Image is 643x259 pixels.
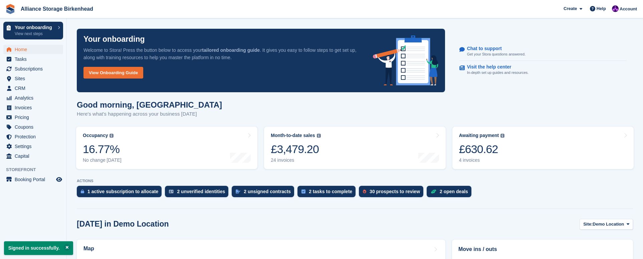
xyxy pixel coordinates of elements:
a: Occupancy 16.77% No change [DATE] [76,127,257,169]
a: menu [3,113,63,122]
div: Awaiting payment [459,133,499,138]
a: menu [3,103,63,112]
a: 1 active subscription to allocate [77,186,165,201]
img: contract_signature_icon-13c848040528278c33f63329250d36e43548de30e8caae1d1a13099fd9432cc5.svg [236,189,240,193]
img: active_subscription_to_allocate_icon-d502201f5373d7db506a760aba3b589e785aa758c864c3986d89f69b8ff3... [81,189,84,193]
img: icon-info-grey-7440780725fd019a000dd9b08b2336e03edf1995a4989e88bcd33f0948082b44.svg [110,134,114,138]
h2: [DATE] in Demo Location [77,220,169,229]
span: Account [620,6,637,12]
a: menu [3,54,63,64]
div: Month-to-date sales [271,133,315,138]
div: 1 active subscription to allocate [87,189,158,194]
a: menu [3,84,63,93]
a: 2 unsigned contracts [232,186,297,201]
a: 30 prospects to review [359,186,427,201]
span: Settings [15,142,55,151]
span: Site: [583,221,593,228]
div: 2 tasks to complete [309,189,352,194]
span: Sites [15,74,55,83]
span: Subscriptions [15,64,55,74]
img: onboarding-info-6c161a55d2c0e0a8cae90662b2fe09162a5109e8cc188191df67fb4f79e88e88.svg [373,35,438,86]
img: stora-icon-8386f47178a22dfd0bd8f6a31ec36ba5ce8667c1dd55bd0f319d3a0aa187defe.svg [5,4,15,14]
img: prospect-51fa495bee0391a8d652442698ab0144808aea92771e9ea1ae160a38d050c398.svg [363,189,366,193]
span: Pricing [15,113,55,122]
div: Occupancy [83,133,108,138]
span: Analytics [15,93,55,103]
a: menu [3,175,63,184]
button: Site: Demo Location [580,219,633,230]
a: menu [3,64,63,74]
div: 2 unverified identities [177,189,225,194]
a: menu [3,93,63,103]
span: Capital [15,151,55,161]
p: Here's what's happening across your business [DATE] [77,110,222,118]
p: Welcome to Stora! Press the button below to access your . It gives you easy to follow steps to ge... [83,46,362,61]
span: Create [564,5,577,12]
p: Your onboarding [15,25,54,30]
a: 2 open deals [427,186,475,201]
div: 4 invoices [459,157,505,163]
p: In-depth set up guides and resources. [467,70,529,76]
img: task-75834270c22a3079a89374b754ae025e5fb1db73e45f91037f5363f120a921f8.svg [301,189,305,193]
span: Demo Location [593,221,624,228]
img: icon-info-grey-7440780725fd019a000dd9b08b2336e03edf1995a4989e88bcd33f0948082b44.svg [317,134,321,138]
span: Home [15,45,55,54]
h2: Map [83,246,94,252]
a: Chat to support Get your Stora questions answered. [459,42,627,61]
p: View next steps [15,31,54,37]
a: Awaiting payment £630.62 4 invoices [452,127,634,169]
div: No change [DATE] [83,157,122,163]
strong: tailored onboarding guide [202,47,260,53]
img: deal-1b604bf984904fb50ccaf53a9ad4b4a5d6e5aea283cecdc64d6e3604feb123c2.svg [431,189,436,194]
a: menu [3,132,63,141]
a: menu [3,122,63,132]
a: menu [3,45,63,54]
a: 2 unverified identities [165,186,232,201]
div: 2 unsigned contracts [244,189,291,194]
a: Preview store [55,175,63,183]
div: £630.62 [459,142,505,156]
a: menu [3,74,63,83]
div: £3,479.20 [271,142,320,156]
span: Invoices [15,103,55,112]
p: Signed in successfully. [4,241,73,255]
p: Your onboarding [83,35,145,43]
a: menu [3,142,63,151]
img: verify_identity-adf6edd0f0f0b5bbfe63781bf79b02c33cf7c696d77639b501bdc392416b5a36.svg [169,189,174,193]
a: Month-to-date sales £3,479.20 24 invoices [264,127,445,169]
span: Tasks [15,54,55,64]
a: Visit the help center In-depth set up guides and resources. [459,61,627,79]
span: CRM [15,84,55,93]
a: Your onboarding View next steps [3,22,63,39]
div: 30 prospects to review [370,189,420,194]
span: Storefront [6,166,66,173]
span: Help [597,5,606,12]
p: Chat to support [467,46,520,51]
div: 2 open deals [440,189,468,194]
h2: Move ins / outs [458,245,627,253]
img: Romilly Norton [612,5,619,12]
a: Alliance Storage Birkenhead [18,3,96,14]
div: 16.77% [83,142,122,156]
span: Coupons [15,122,55,132]
p: Get your Stora questions answered. [467,51,525,57]
a: View Onboarding Guide [83,67,143,79]
span: Booking Portal [15,175,55,184]
a: menu [3,151,63,161]
img: icon-info-grey-7440780725fd019a000dd9b08b2336e03edf1995a4989e88bcd33f0948082b44.svg [500,134,504,138]
span: Protection [15,132,55,141]
p: Visit the help center [467,64,523,70]
a: 2 tasks to complete [297,186,359,201]
h1: Good morning, [GEOGRAPHIC_DATA] [77,100,222,109]
div: 24 invoices [271,157,320,163]
p: ACTIONS [77,179,633,183]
